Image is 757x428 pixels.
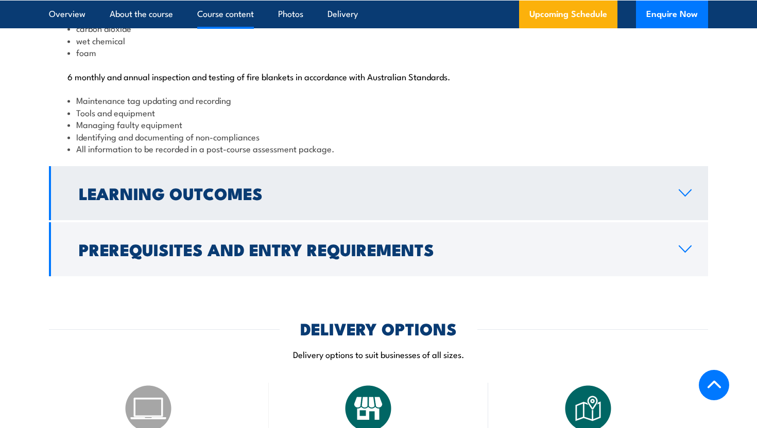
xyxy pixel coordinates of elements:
[67,46,690,58] li: foam
[79,242,662,256] h2: Prerequisites and Entry Requirements
[67,94,690,106] li: Maintenance tag updating and recording
[49,348,708,360] p: Delivery options to suit businesses of all sizes.
[67,131,690,142] li: Identifying and documenting of non-compliances
[67,34,690,46] li: wet chemical
[67,118,690,130] li: Managing faulty equipment
[67,71,690,81] p: 6 monthly and annual inspection and testing of fire blankets in accordance with Australian Standa...
[49,222,708,276] a: Prerequisites and Entry Requirements
[67,142,690,154] li: All information to be recorded in a post-course assessment package.
[300,321,457,335] h2: DELIVERY OPTIONS
[67,106,690,118] li: Tools and equipment
[67,22,690,34] li: carbon dioxide
[49,166,708,220] a: Learning Outcomes
[79,186,662,200] h2: Learning Outcomes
